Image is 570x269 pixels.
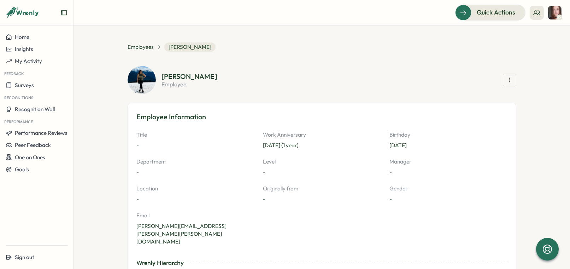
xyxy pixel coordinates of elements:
p: Manager [389,158,507,166]
p: [DATE] [389,142,507,149]
span: My Activity [15,58,42,64]
div: - [136,195,254,203]
div: - [263,168,381,176]
div: - [136,142,254,149]
div: - [389,195,507,203]
span: Recognition Wall [15,106,55,113]
button: Quick Actions [455,5,525,20]
span: Home [15,34,29,40]
p: Originally from [263,185,381,193]
div: Wrenly Hierarchy [136,258,184,268]
div: [PERSON_NAME] [161,73,217,80]
span: Surveys [15,82,34,88]
p: Level [263,158,381,166]
div: [DATE] (1 year) [263,142,381,149]
img: Allyn Neal [548,6,562,19]
a: Employees [128,43,154,51]
span: Performance Reviews [15,130,67,136]
p: Location [136,185,254,193]
p: Birthday [389,131,507,139]
p: [PERSON_NAME][EMAIL_ADDRESS][PERSON_NAME][PERSON_NAME][DOMAIN_NAME] [136,222,254,246]
button: Expand sidebar [60,9,67,16]
span: Insights [15,46,33,52]
p: employee [161,81,217,87]
span: Peer Feedback [15,142,51,148]
p: Gender [389,185,507,193]
div: - [389,168,507,176]
span: [PERSON_NAME] [164,42,216,52]
h3: Employee Information [136,111,507,122]
p: Email [136,212,254,219]
span: Sign out [15,254,34,261]
span: Quick Actions [477,8,515,17]
img: Kori Keeling [128,66,156,94]
div: - [136,168,254,176]
p: Title [136,131,254,139]
p: Work Anniversary [263,131,381,139]
p: Department [136,158,254,166]
div: - [263,195,381,203]
span: One on Ones [15,154,45,161]
span: Goals [15,166,29,173]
